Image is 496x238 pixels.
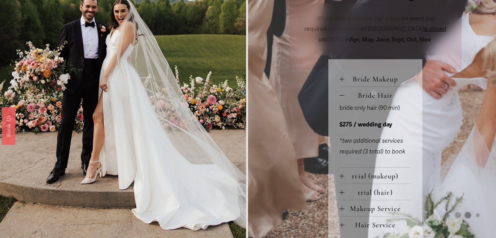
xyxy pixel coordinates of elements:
em: ✽ [316,15,321,22]
a: Book Us [2,107,15,144]
button: Hair Service [339,217,411,232]
p: bride only hair (90 min) [339,103,411,114]
button: Makeup Service [339,200,411,216]
button: trial (hair) [339,184,411,200]
span: is closed [423,25,446,33]
button: trial (makeup) [339,168,411,184]
em: at [GEOGRAPHIC_DATA] [361,25,423,33]
p: on [300,14,451,45]
span: Makeup Service [344,204,411,213]
span: Bride Hair [344,91,411,100]
em: the [328,25,337,33]
span: in [343,36,432,43]
em: [DATE] [325,36,343,43]
span: Boutique [328,25,361,33]
span: trial (hair) [344,188,411,197]
div: Bride Hair [339,103,411,167]
strong: 3-service minimum per artist [321,15,400,22]
em: *two additional services required (3 total) to book [339,137,405,155]
span: Hair Service [344,221,411,229]
span: Bride Makeup [344,75,411,83]
span: trial (makeup) [344,172,411,180]
strong: $275 / wedding day [339,121,392,128]
button: Bride Makeup [339,71,411,87]
strong: Apr, May, June, Sept, Oct, Nov [350,36,431,43]
button: Bride Hair [339,87,411,103]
